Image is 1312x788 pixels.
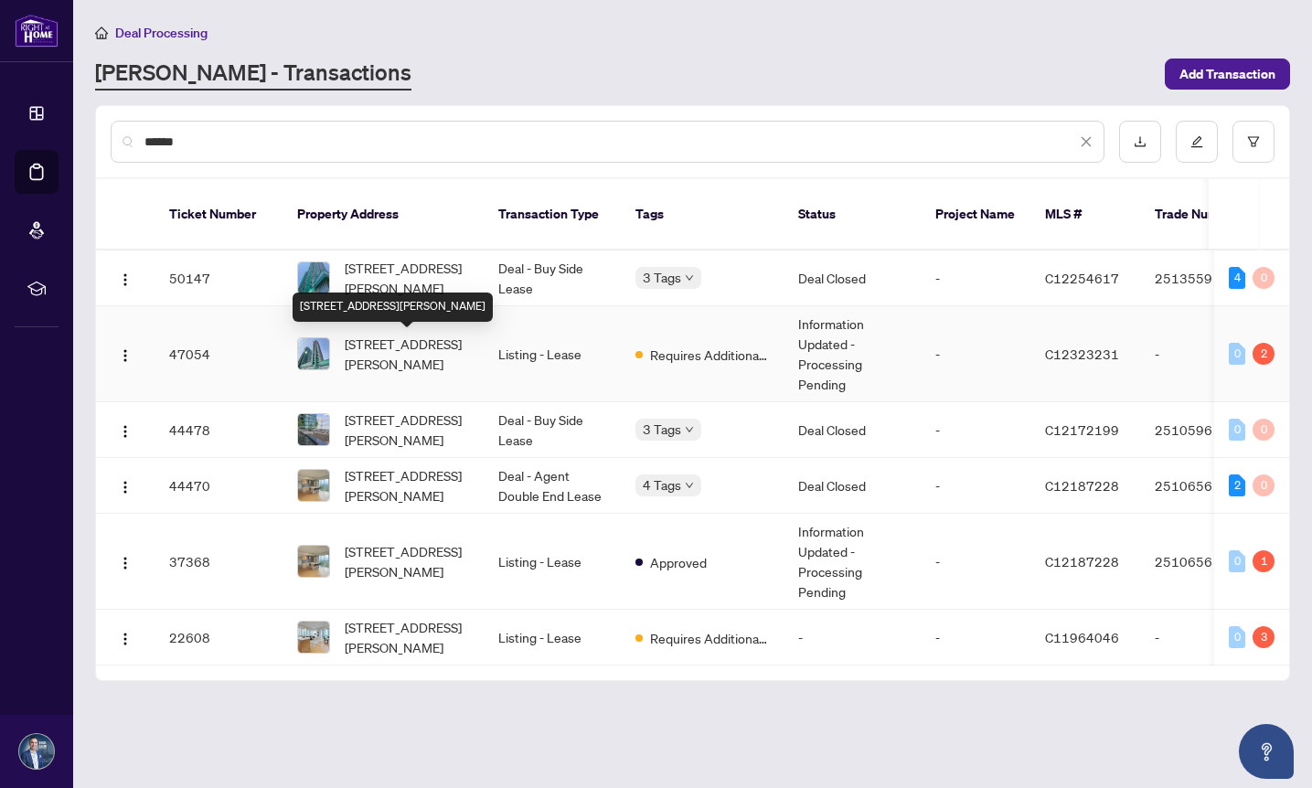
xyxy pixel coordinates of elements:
[643,267,681,288] span: 3 Tags
[784,610,921,666] td: -
[784,514,921,610] td: Information Updated - Processing Pending
[1253,343,1275,365] div: 2
[345,541,469,581] span: [STREET_ADDRESS][PERSON_NAME]
[118,632,133,646] img: Logo
[1229,419,1245,441] div: 0
[784,250,921,306] td: Deal Closed
[1140,250,1268,306] td: 2513559
[283,179,484,250] th: Property Address
[1140,514,1268,610] td: 2510656
[1229,626,1245,648] div: 0
[155,458,283,514] td: 44470
[1045,629,1119,645] span: C11964046
[650,628,769,648] span: Requires Additional Docs
[298,262,329,293] img: thumbnail-img
[643,419,681,440] span: 3 Tags
[155,402,283,458] td: 44478
[685,273,694,282] span: down
[345,258,469,298] span: [STREET_ADDRESS][PERSON_NAME]
[155,306,283,402] td: 47054
[650,552,707,572] span: Approved
[921,458,1030,514] td: -
[1045,553,1119,570] span: C12187228
[15,14,59,48] img: logo
[921,610,1030,666] td: -
[685,481,694,490] span: down
[1253,267,1275,289] div: 0
[1229,343,1245,365] div: 0
[111,623,140,652] button: Logo
[1140,306,1268,402] td: -
[298,622,329,653] img: thumbnail-img
[1045,421,1119,438] span: C12172199
[921,250,1030,306] td: -
[1179,59,1275,89] span: Add Transaction
[1253,419,1275,441] div: 0
[1239,724,1294,779] button: Open asap
[118,424,133,439] img: Logo
[1190,135,1203,148] span: edit
[921,402,1030,458] td: -
[1165,59,1290,90] button: Add Transaction
[1140,402,1268,458] td: 2510596
[118,556,133,570] img: Logo
[118,480,133,495] img: Logo
[111,415,140,444] button: Logo
[921,306,1030,402] td: -
[298,338,329,369] img: thumbnail-img
[155,610,283,666] td: 22608
[1045,346,1119,362] span: C12323231
[1176,121,1218,163] button: edit
[95,27,108,39] span: home
[345,465,469,506] span: [STREET_ADDRESS][PERSON_NAME]
[118,272,133,287] img: Logo
[685,425,694,434] span: down
[784,402,921,458] td: Deal Closed
[484,306,621,402] td: Listing - Lease
[111,471,140,500] button: Logo
[921,514,1030,610] td: -
[484,402,621,458] td: Deal - Buy Side Lease
[298,470,329,501] img: thumbnail-img
[484,458,621,514] td: Deal - Agent Double End Lease
[155,250,283,306] td: 50147
[1080,135,1093,148] span: close
[1030,179,1140,250] th: MLS #
[1140,458,1268,514] td: 2510656
[345,410,469,450] span: [STREET_ADDRESS][PERSON_NAME]
[1045,270,1119,286] span: C12254617
[784,306,921,402] td: Information Updated - Processing Pending
[345,334,469,374] span: [STREET_ADDRESS][PERSON_NAME]
[921,179,1030,250] th: Project Name
[19,734,54,769] img: Profile Icon
[484,250,621,306] td: Deal - Buy Side Lease
[1253,474,1275,496] div: 0
[298,414,329,445] img: thumbnail-img
[1229,550,1245,572] div: 0
[1232,121,1275,163] button: filter
[484,610,621,666] td: Listing - Lease
[621,179,784,250] th: Tags
[484,179,621,250] th: Transaction Type
[111,263,140,293] button: Logo
[1229,267,1245,289] div: 4
[1253,550,1275,572] div: 1
[784,179,921,250] th: Status
[345,617,469,657] span: [STREET_ADDRESS][PERSON_NAME]
[1134,135,1147,148] span: download
[298,546,329,577] img: thumbnail-img
[1119,121,1161,163] button: download
[155,514,283,610] td: 37368
[650,345,769,365] span: Requires Additional Docs
[484,514,621,610] td: Listing - Lease
[118,348,133,363] img: Logo
[155,179,283,250] th: Ticket Number
[1253,626,1275,648] div: 3
[1140,610,1268,666] td: -
[643,474,681,495] span: 4 Tags
[293,293,493,322] div: [STREET_ADDRESS][PERSON_NAME]
[784,458,921,514] td: Deal Closed
[1140,179,1268,250] th: Trade Number
[115,25,208,41] span: Deal Processing
[1229,474,1245,496] div: 2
